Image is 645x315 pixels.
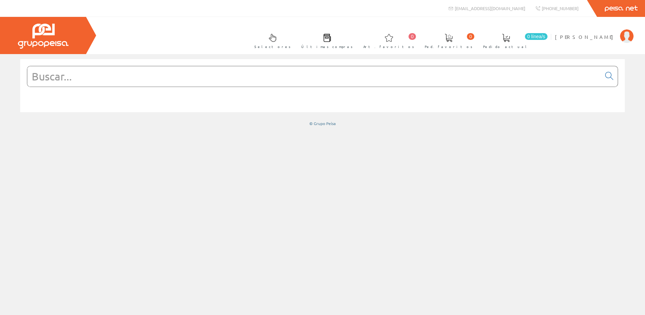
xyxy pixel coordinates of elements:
span: [EMAIL_ADDRESS][DOMAIN_NAME] [455,5,525,11]
span: Art. favoritos [363,43,414,50]
input: Buscar... [27,66,601,87]
span: Ped. favoritos [425,43,473,50]
span: Pedido actual [483,43,529,50]
div: © Grupo Peisa [20,121,625,126]
span: 0 [467,33,474,40]
span: Selectores [254,43,291,50]
img: Grupo Peisa [18,24,68,49]
span: [PERSON_NAME] [555,33,617,40]
a: [PERSON_NAME] [555,28,634,34]
a: Últimas compras [295,28,356,53]
span: [PHONE_NUMBER] [542,5,579,11]
a: Selectores [248,28,294,53]
span: 0 línea/s [525,33,548,40]
span: 0 [409,33,416,40]
span: Últimas compras [301,43,353,50]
